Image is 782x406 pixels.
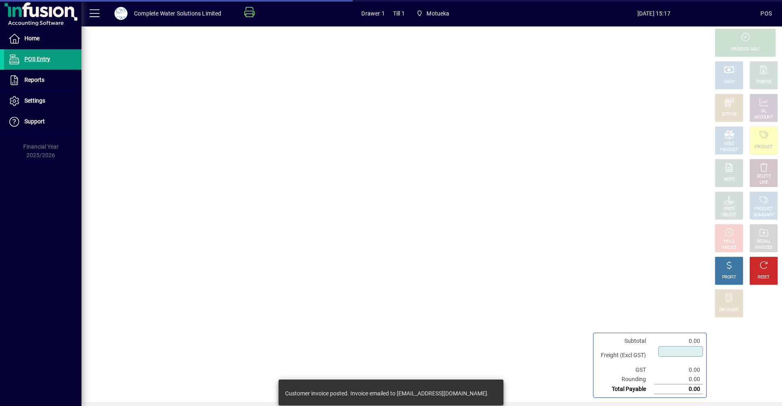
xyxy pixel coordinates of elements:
[757,173,771,180] div: DELETE
[654,384,703,394] td: 0.00
[758,274,770,281] div: RESET
[108,6,134,21] button: Profile
[4,91,81,111] a: Settings
[4,29,81,49] a: Home
[654,375,703,384] td: 0.00
[654,365,703,375] td: 0.00
[4,70,81,90] a: Reports
[760,7,772,20] div: POS
[754,114,773,121] div: ACCOUNT
[757,239,771,245] div: RECALL
[597,384,654,394] td: Total Payable
[24,77,44,83] span: Reports
[724,141,734,147] div: MISC
[755,245,772,251] div: INVOICES
[361,7,384,20] span: Drawer 1
[761,108,767,114] div: GL
[722,212,736,218] div: SELECT
[722,274,736,281] div: PROFIT
[24,56,50,62] span: POS Entry
[720,147,738,153] div: PRODUCT
[134,7,222,20] div: Complete Water Solutions Limited
[24,35,40,42] span: Home
[413,6,453,21] span: Motueka
[731,46,760,53] div: PROCESS SALE
[754,206,773,212] div: PRODUCT
[24,118,45,125] span: Support
[724,206,735,212] div: PRICE
[722,112,737,118] div: EFTPOS
[756,79,772,85] div: CHARGE
[724,239,734,245] div: HOLD
[597,365,654,375] td: GST
[4,112,81,132] a: Support
[285,389,489,397] div: Customer invoice posted. Invoice emailed to [EMAIL_ADDRESS][DOMAIN_NAME].
[597,346,654,365] td: Freight (Excl GST)
[426,7,449,20] span: Motueka
[754,144,773,150] div: PRODUCT
[721,245,736,251] div: INVOICE
[24,97,45,104] span: Settings
[724,79,734,85] div: CASH
[393,7,405,20] span: Till 1
[597,375,654,384] td: Rounding
[724,177,734,183] div: NOTE
[597,336,654,346] td: Subtotal
[760,180,768,186] div: LINE
[719,307,739,313] div: DISCOUNT
[753,212,774,218] div: SUMMARY
[547,7,760,20] span: [DATE] 15:17
[654,336,703,346] td: 0.00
